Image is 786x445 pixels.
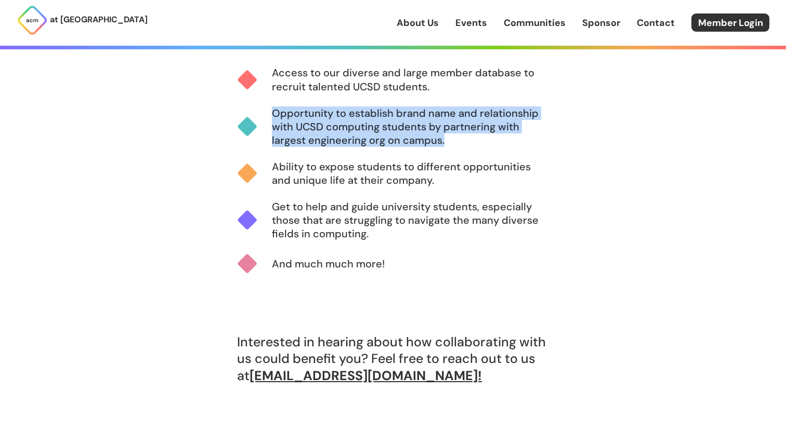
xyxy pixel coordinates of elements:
[272,160,549,187] p: Ability to expose students to different opportunities and unique life at their company.
[272,66,549,93] p: Access to our diverse and large member database to recruit talented UCSD students.
[455,16,487,30] a: Events
[272,200,549,240] p: Get to help and guide university students, especially those that are struggling to navigate the m...
[237,70,272,90] img: red bullet
[50,13,148,26] p: at [GEOGRAPHIC_DATA]
[272,257,385,271] p: And much much more!
[250,367,482,384] a: [EMAIL_ADDRESS][DOMAIN_NAME]!
[237,116,272,137] img: turquoise bullet
[582,16,620,30] a: Sponsor
[504,16,566,30] a: Communities
[237,287,549,426] span: Interested in hearing about how collaborating with us could benefit you? Feel free to reach out t...
[237,210,272,231] img: a Purple bullet
[17,5,48,36] img: ACM Logo
[237,253,272,274] img: a Pink bullet
[272,106,549,147] p: Opportunity to establish brand name and relationship with UCSD computing students by partnering w...
[637,16,675,30] a: Contact
[237,163,272,184] img: a Yellow bullet
[691,14,769,32] a: Member Login
[397,16,439,30] a: About Us
[17,5,148,36] a: at [GEOGRAPHIC_DATA]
